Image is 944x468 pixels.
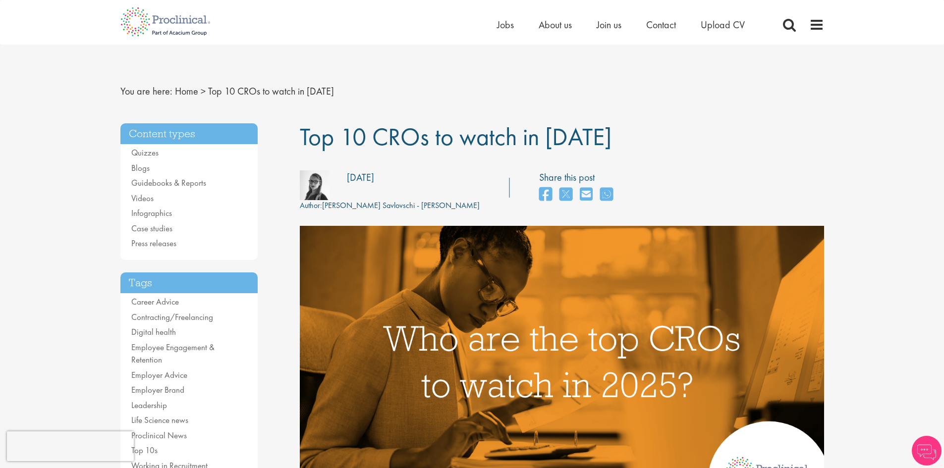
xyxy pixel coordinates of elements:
a: Upload CV [701,18,745,31]
a: Case studies [131,223,172,234]
span: > [201,85,206,98]
a: Join us [597,18,621,31]
a: Career Advice [131,296,179,307]
a: Digital health [131,326,176,337]
h3: Content types [120,123,258,145]
img: Chatbot [912,436,942,466]
a: breadcrumb link [175,85,198,98]
a: Leadership [131,400,167,411]
a: Videos [131,193,154,204]
a: Quizzes [131,147,159,158]
a: share on email [580,184,593,206]
span: Top 10 CROs to watch in [DATE] [300,121,611,153]
span: Top 10 CROs to watch in [DATE] [208,85,334,98]
span: You are here: [120,85,172,98]
a: Proclinical News [131,430,187,441]
a: Contact [646,18,676,31]
a: Top 10s [131,445,158,456]
a: share on twitter [559,184,572,206]
a: Life Science news [131,415,188,425]
a: Blogs [131,162,150,173]
a: share on facebook [539,184,552,206]
div: [DATE] [347,170,374,185]
a: Employer Advice [131,369,187,380]
div: [PERSON_NAME] Savlovschi - [PERSON_NAME] [300,200,480,211]
a: Contracting/Freelancing [131,312,213,322]
h3: Tags [120,272,258,294]
a: Press releases [131,238,176,249]
a: Employee Engagement & Retention [131,342,215,365]
label: Share this post [539,170,618,185]
a: About us [539,18,572,31]
a: share on whats app [600,184,613,206]
a: Jobs [497,18,514,31]
a: Guidebooks & Reports [131,177,206,188]
a: Infographics [131,208,172,218]
a: Employer Brand [131,384,184,395]
span: Author: [300,200,322,210]
iframe: reCAPTCHA [7,431,134,461]
img: fff6768c-7d58-4950-025b-08d63f9598ee [300,170,330,200]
